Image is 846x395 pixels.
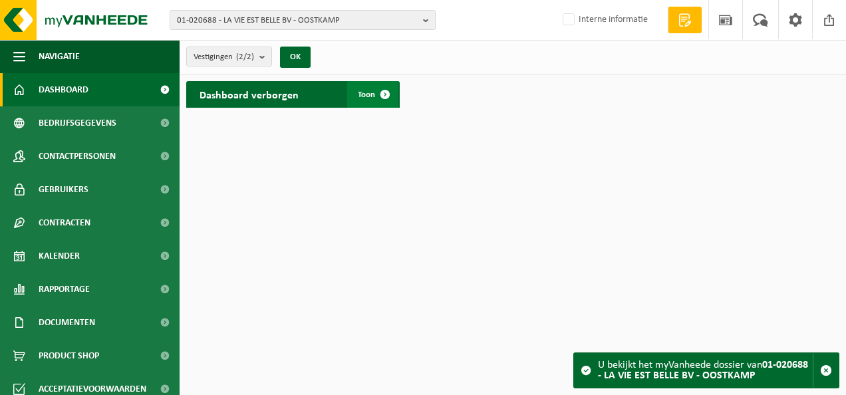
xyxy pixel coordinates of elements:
span: Navigatie [39,40,80,73]
span: 01-020688 - LA VIE EST BELLE BV - OOSTKAMP [177,11,418,31]
a: Toon [347,81,398,108]
span: Kalender [39,239,80,273]
span: Gebruikers [39,173,88,206]
button: OK [280,47,311,68]
span: Bedrijfsgegevens [39,106,116,140]
span: Dashboard [39,73,88,106]
span: Product Shop [39,339,99,372]
h2: Dashboard verborgen [186,81,312,107]
span: Contactpersonen [39,140,116,173]
label: Interne informatie [560,10,648,30]
span: Contracten [39,206,90,239]
span: Documenten [39,306,95,339]
count: (2/2) [236,53,254,61]
span: Toon [358,90,375,99]
span: Vestigingen [194,47,254,67]
button: 01-020688 - LA VIE EST BELLE BV - OOSTKAMP [170,10,436,30]
span: Rapportage [39,273,90,306]
div: U bekijkt het myVanheede dossier van [598,353,813,388]
strong: 01-020688 - LA VIE EST BELLE BV - OOSTKAMP [598,360,808,381]
button: Vestigingen(2/2) [186,47,272,66]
